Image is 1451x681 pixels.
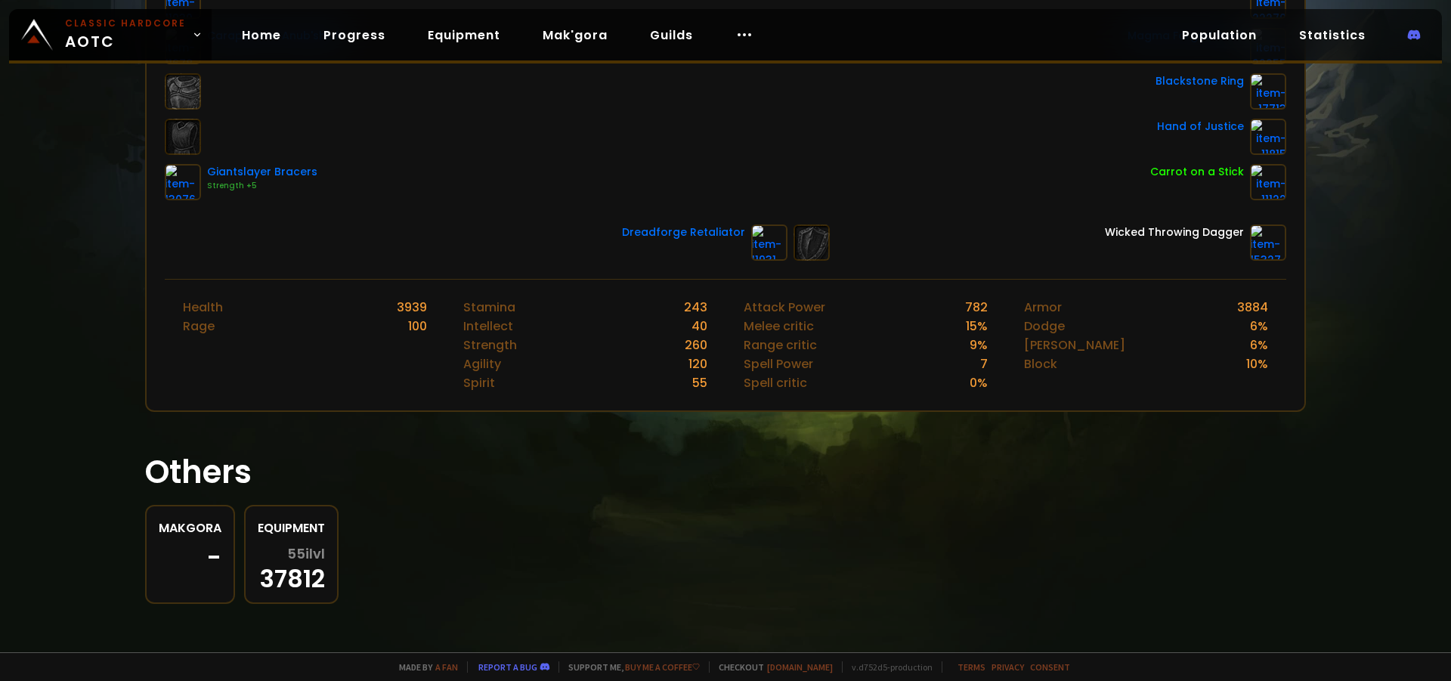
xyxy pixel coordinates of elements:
[165,164,201,200] img: item-13076
[65,17,186,53] span: AOTC
[183,317,215,336] div: Rage
[207,180,317,192] div: Strength +5
[970,336,988,354] div: 9 %
[767,661,833,673] a: [DOMAIN_NAME]
[744,317,814,336] div: Melee critic
[558,661,700,673] span: Support me,
[980,354,988,373] div: 7
[145,505,235,604] a: Makgora-
[744,336,817,354] div: Range critic
[958,661,985,673] a: Terms
[531,20,620,51] a: Mak'gora
[1250,73,1286,110] img: item-17713
[1105,224,1244,240] div: Wicked Throwing Dagger
[1250,164,1286,200] img: item-11122
[638,20,705,51] a: Guilds
[622,224,745,240] div: Dreadforge Retaliator
[258,546,325,590] div: 37812
[9,9,212,60] a: Classic HardcoreAOTC
[709,661,833,673] span: Checkout
[159,518,221,537] div: Makgora
[1250,224,1286,261] img: item-15327
[390,661,458,673] span: Made by
[408,317,427,336] div: 100
[842,661,933,673] span: v. d752d5 - production
[1156,73,1244,89] div: Blackstone Ring
[287,546,325,562] span: 55 ilvl
[1024,336,1125,354] div: [PERSON_NAME]
[1250,119,1286,155] img: item-11815
[751,224,787,261] img: item-11931
[1246,354,1268,373] div: 10 %
[692,373,707,392] div: 55
[311,20,398,51] a: Progress
[1024,317,1065,336] div: Dodge
[992,661,1024,673] a: Privacy
[691,317,707,336] div: 40
[1237,298,1268,317] div: 3884
[684,298,707,317] div: 243
[159,546,221,569] div: -
[463,298,515,317] div: Stamina
[1150,164,1244,180] div: Carrot on a Stick
[258,518,325,537] div: Equipment
[1024,298,1062,317] div: Armor
[1287,20,1378,51] a: Statistics
[463,373,495,392] div: Spirit
[744,354,813,373] div: Spell Power
[965,298,988,317] div: 782
[744,298,825,317] div: Attack Power
[478,661,537,673] a: Report a bug
[416,20,512,51] a: Equipment
[1170,20,1269,51] a: Population
[65,17,186,30] small: Classic Hardcore
[970,373,988,392] div: 0 %
[230,20,293,51] a: Home
[244,505,339,604] a: Equipment55ilvl37812
[1250,336,1268,354] div: 6 %
[625,661,700,673] a: Buy me a coffee
[183,298,223,317] div: Health
[397,298,427,317] div: 3939
[1250,317,1268,336] div: 6 %
[145,448,1306,496] h1: Others
[1030,661,1070,673] a: Consent
[463,317,513,336] div: Intellect
[688,354,707,373] div: 120
[1024,354,1057,373] div: Block
[744,373,807,392] div: Spell critic
[966,317,988,336] div: 15 %
[1157,119,1244,135] div: Hand of Justice
[463,336,517,354] div: Strength
[207,164,317,180] div: Giantslayer Bracers
[435,661,458,673] a: a fan
[685,336,707,354] div: 260
[463,354,501,373] div: Agility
